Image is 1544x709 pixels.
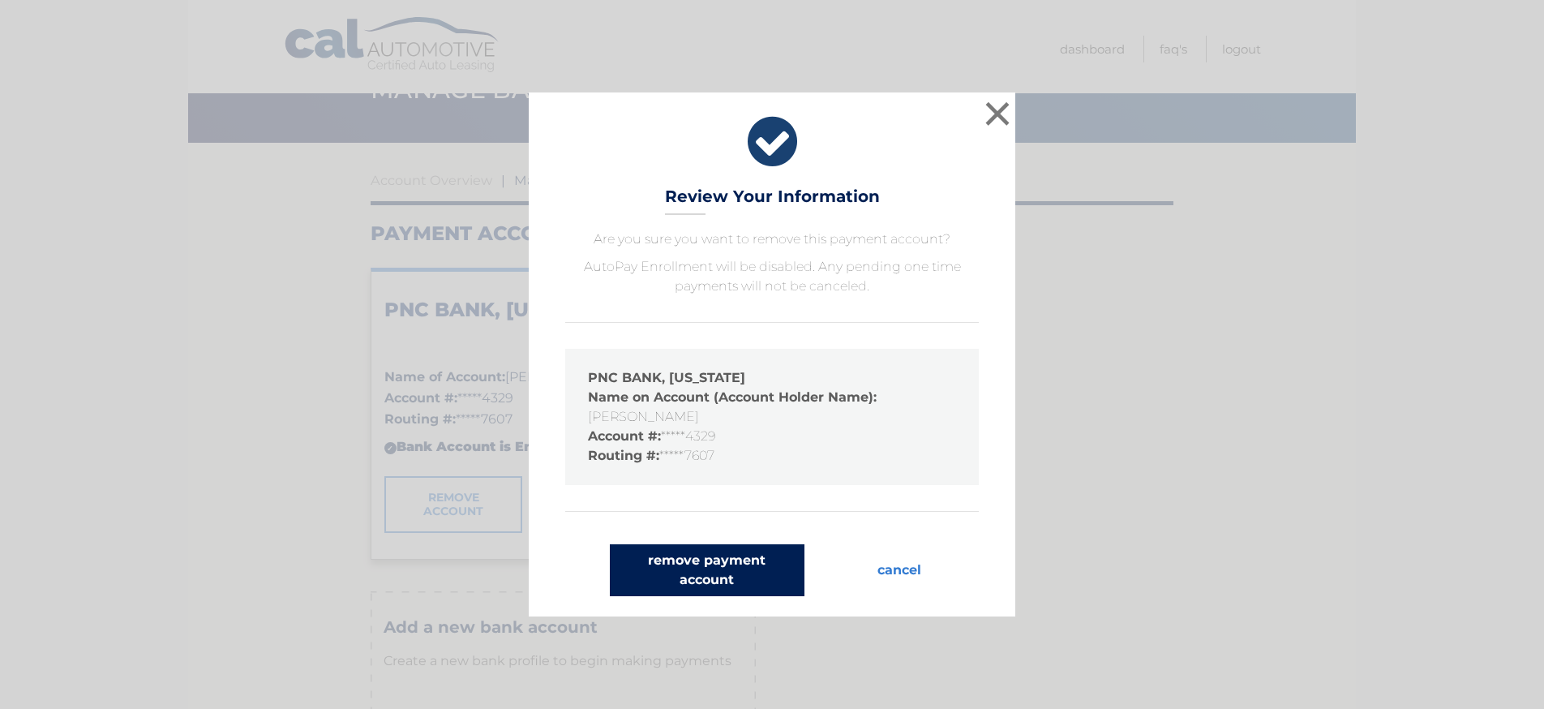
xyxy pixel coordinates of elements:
button: remove payment account [610,544,804,596]
strong: PNC BANK, [US_STATE] [588,370,745,385]
h3: Review Your Information [665,187,880,215]
p: Are you sure you want to remove this payment account? [565,230,979,249]
button: × [981,97,1014,130]
strong: Routing #: [588,448,659,463]
strong: Account #: [588,428,661,444]
strong: Name on Account (Account Holder Name): [588,389,877,405]
button: cancel [864,544,934,596]
p: AutoPay Enrollment will be disabled. Any pending one time payments will not be canceled. [565,257,979,296]
li: [PERSON_NAME] [588,388,956,427]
